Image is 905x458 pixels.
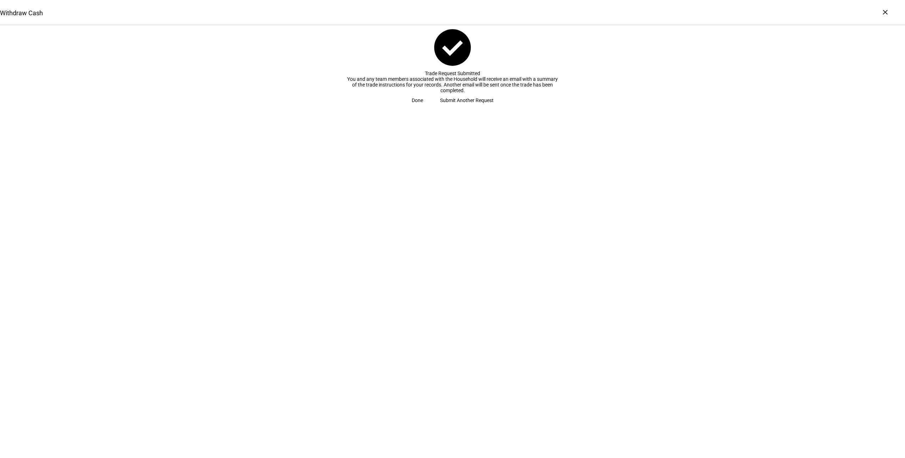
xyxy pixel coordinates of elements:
[346,76,559,93] div: You and any team members associated with the Household will receive an email with a summary of th...
[412,93,423,107] span: Done
[346,71,559,76] div: Trade Request Submitted
[432,93,502,107] button: Submit Another Request
[879,6,891,18] div: ×
[431,26,474,69] mat-icon: check_circle
[403,93,432,107] button: Done
[440,93,494,107] span: Submit Another Request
